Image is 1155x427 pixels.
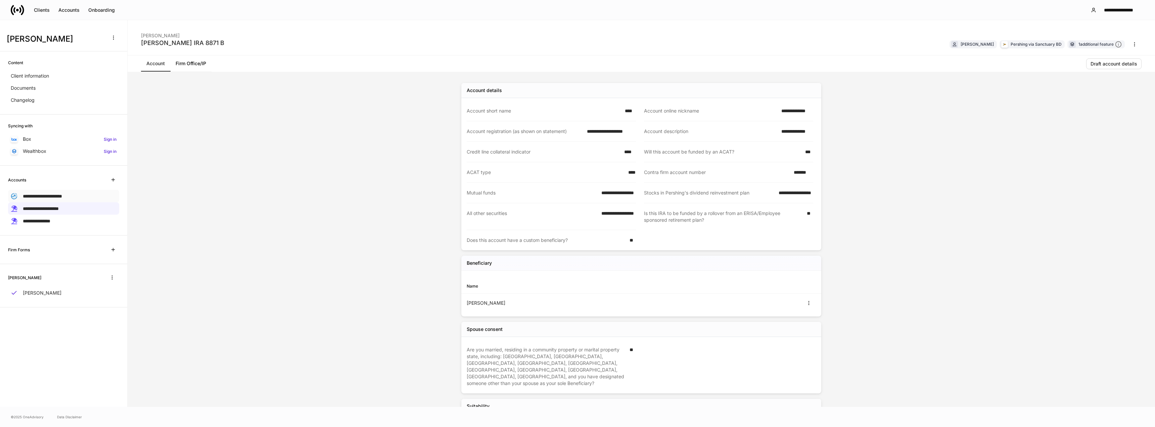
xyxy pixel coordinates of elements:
a: BoxSign in [8,133,119,145]
div: Clients [34,8,50,12]
p: Changelog [11,97,35,103]
div: Does this account have a custom beneficiary? [467,237,626,244]
p: Box [23,136,31,142]
a: Firm Office/IP [170,55,212,72]
h6: Sign in [104,148,117,155]
div: Stocks in Pershing's dividend reinvestment plan [644,189,775,196]
h6: Content [8,59,23,66]
a: Documents [8,82,119,94]
span: © 2025 OneAdvisory [11,414,44,420]
div: Spouse consent [467,326,503,333]
div: Credit line collateral indicator [467,148,620,155]
button: Onboarding [84,5,119,15]
div: Are you married, residing in a community property or marital property state, including: [GEOGRAPH... [467,346,626,387]
h6: Firm Forms [8,247,30,253]
p: [PERSON_NAME] [23,290,61,296]
h6: [PERSON_NAME] [8,274,41,281]
a: Account [141,55,170,72]
div: Account description [644,128,777,135]
button: Clients [30,5,54,15]
div: Mutual funds [467,189,597,196]
div: Pershing via Sanctuary BD [1011,41,1062,47]
button: Draft account details [1086,58,1142,69]
div: [PERSON_NAME] [961,41,994,47]
a: WealthboxSign in [8,145,119,157]
div: Account short name [467,108,621,114]
div: Account details [467,87,502,94]
h5: Beneficiary [467,260,492,266]
div: Onboarding [88,8,115,12]
div: Contra firm account number [644,169,790,176]
p: Documents [11,85,36,91]
div: 1 additional feature [1078,41,1122,48]
div: [PERSON_NAME] [467,300,641,306]
button: Accounts [54,5,84,15]
h6: Syncing with [8,123,33,129]
div: Accounts [58,8,80,12]
div: Suitability [467,403,490,410]
div: Name [467,283,641,289]
div: Is this IRA to be funded by a rollover from an ERISA/Employee sponsored retirement plan? [644,210,803,223]
div: ACAT type [467,169,624,176]
h3: [PERSON_NAME] [7,34,104,44]
a: Client information [8,70,119,82]
div: Account online nickname [644,108,777,114]
div: Will this account be funded by an ACAT? [644,148,801,155]
h6: Accounts [8,177,26,183]
p: Wealthbox [23,148,46,155]
div: Draft account details [1091,61,1137,66]
div: All other securities [467,210,597,223]
div: [PERSON_NAME] [141,28,224,39]
div: Account registration (as shown on statement) [467,128,583,135]
div: [PERSON_NAME] IRA 8871 B [141,39,224,47]
a: Changelog [8,94,119,106]
a: [PERSON_NAME] [8,287,119,299]
h6: Sign in [104,136,117,142]
img: oYqM9ojoZLfzCHUefNbBcWHcyDPbQKagtYciMC8pFl3iZXy3dU33Uwy+706y+0q2uJ1ghNQf2OIHrSh50tUd9HaB5oMc62p0G... [11,138,17,141]
p: Client information [11,73,49,79]
a: Data Disclaimer [57,414,82,420]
